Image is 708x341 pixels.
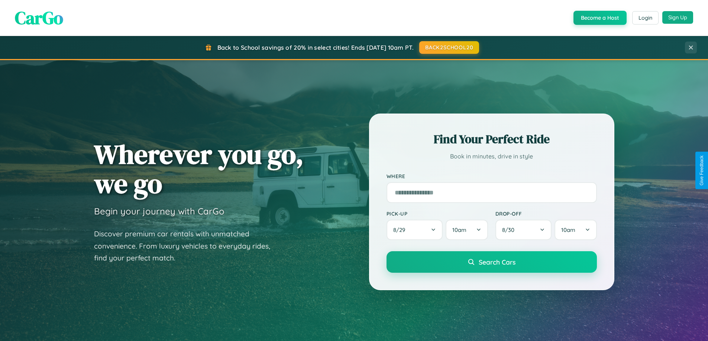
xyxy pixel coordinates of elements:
h1: Wherever you go, we go [94,140,304,198]
h2: Find Your Perfect Ride [387,131,597,147]
span: 8 / 30 [502,226,518,233]
label: Pick-up [387,210,488,217]
h3: Begin your journey with CarGo [94,206,224,217]
span: Back to School savings of 20% in select cities! Ends [DATE] 10am PT. [217,44,414,51]
button: 10am [446,220,488,240]
button: 8/29 [387,220,443,240]
label: Drop-off [495,210,597,217]
button: Become a Host [573,11,627,25]
span: 10am [452,226,466,233]
div: Give Feedback [699,155,704,186]
p: Discover premium car rentals with unmatched convenience. From luxury vehicles to everyday rides, ... [94,228,280,264]
button: 10am [555,220,597,240]
p: Book in minutes, drive in style [387,151,597,162]
label: Where [387,173,597,179]
button: 8/30 [495,220,552,240]
button: Login [632,11,659,24]
button: Search Cars [387,251,597,273]
button: Sign Up [662,11,693,24]
span: 10am [561,226,575,233]
span: CarGo [15,6,63,30]
button: BACK2SCHOOL20 [419,41,479,54]
span: Search Cars [479,258,515,266]
span: 8 / 29 [393,226,409,233]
